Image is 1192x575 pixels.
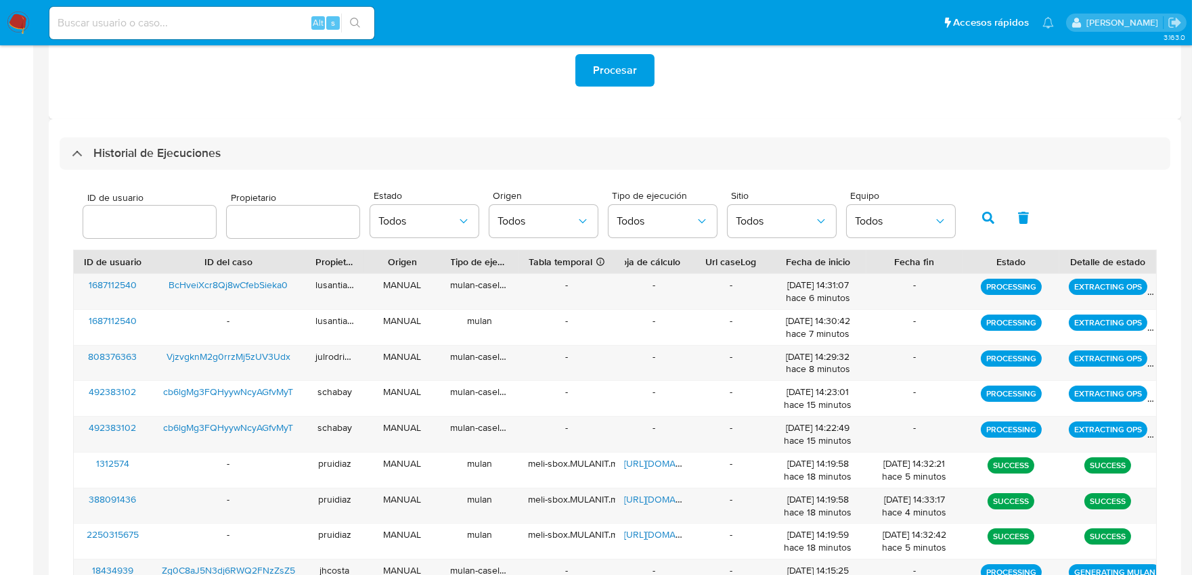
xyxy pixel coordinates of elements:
p: sandra.chabay@mercadolibre.com [1086,16,1163,29]
span: s [331,16,335,29]
a: Notificaciones [1042,17,1054,28]
span: Accesos rápidos [953,16,1029,30]
a: Salir [1168,16,1182,30]
span: 3.163.0 [1164,32,1185,43]
span: Alt [313,16,324,29]
input: Buscar usuario o caso... [49,14,374,32]
button: search-icon [341,14,369,32]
